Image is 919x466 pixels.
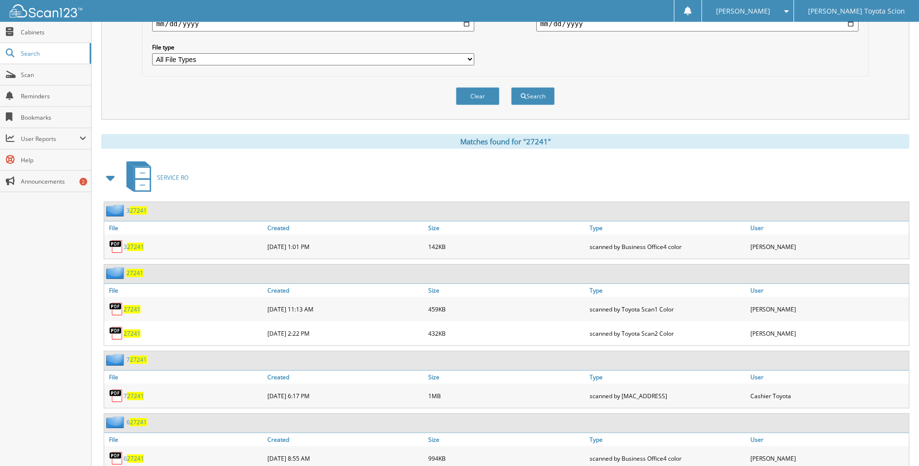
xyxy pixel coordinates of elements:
[124,329,140,338] a: 27241
[716,8,770,14] span: [PERSON_NAME]
[426,324,587,343] div: 432KB
[109,388,124,403] img: PDF.png
[587,324,748,343] div: scanned by Toyota Scan2 Color
[426,284,587,297] a: Size
[426,221,587,234] a: Size
[130,356,147,364] span: 27241
[104,433,265,446] a: File
[265,221,426,234] a: Created
[106,354,126,366] img: folder2.png
[587,433,748,446] a: Type
[126,418,147,426] a: 627241
[109,239,124,254] img: PDF.png
[109,326,124,341] img: PDF.png
[587,386,748,405] div: scanned by [MAC_ADDRESS]
[456,87,499,105] button: Clear
[21,156,86,164] span: Help
[126,269,143,277] a: 27241
[124,392,144,400] a: 727241
[104,284,265,297] a: File
[127,392,144,400] span: 27241
[265,299,426,319] div: [DATE] 11:13 AM
[106,267,126,279] img: folder2.png
[106,204,126,217] img: folder2.png
[426,237,587,256] div: 142KB
[265,237,426,256] div: [DATE] 1:01 PM
[126,356,147,364] a: 727241
[748,299,909,319] div: [PERSON_NAME]
[130,206,147,215] span: 27241
[587,284,748,297] a: Type
[21,113,86,122] span: Bookmarks
[124,243,144,251] a: 327241
[21,71,86,79] span: Scan
[152,43,474,51] label: File type
[426,386,587,405] div: 1MB
[104,221,265,234] a: File
[511,87,555,105] button: Search
[79,178,87,186] div: 2
[808,8,905,14] span: [PERSON_NAME] Toyota Scion
[587,299,748,319] div: scanned by Toyota Scan1 Color
[265,386,426,405] div: [DATE] 6:17 PM
[109,302,124,316] img: PDF.png
[587,371,748,384] a: Type
[152,16,474,31] input: start
[265,371,426,384] a: Created
[21,49,85,58] span: Search
[748,433,909,446] a: User
[587,237,748,256] div: scanned by Business Office4 color
[21,28,86,36] span: Cabinets
[10,4,82,17] img: scan123-logo-white.svg
[587,221,748,234] a: Type
[265,433,426,446] a: Created
[109,451,124,466] img: PDF.png
[426,299,587,319] div: 459KB
[748,386,909,405] div: Cashier Toyota
[748,324,909,343] div: [PERSON_NAME]
[426,371,587,384] a: Size
[21,177,86,186] span: Announcements
[127,454,144,463] span: 27241
[748,221,909,234] a: User
[101,134,909,149] div: Matches found for "27241"
[21,135,79,143] span: User Reports
[124,454,144,463] a: 627241
[130,418,147,426] span: 27241
[536,16,858,31] input: end
[748,371,909,384] a: User
[426,433,587,446] a: Size
[157,173,188,182] span: SERVICE RO
[748,237,909,256] div: [PERSON_NAME]
[127,243,144,251] span: 27241
[104,371,265,384] a: File
[126,206,147,215] a: 327241
[265,284,426,297] a: Created
[21,92,86,100] span: Reminders
[106,416,126,428] img: folder2.png
[124,305,140,313] a: 27241
[748,284,909,297] a: User
[121,158,188,197] a: SERVICE RO
[265,324,426,343] div: [DATE] 2:22 PM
